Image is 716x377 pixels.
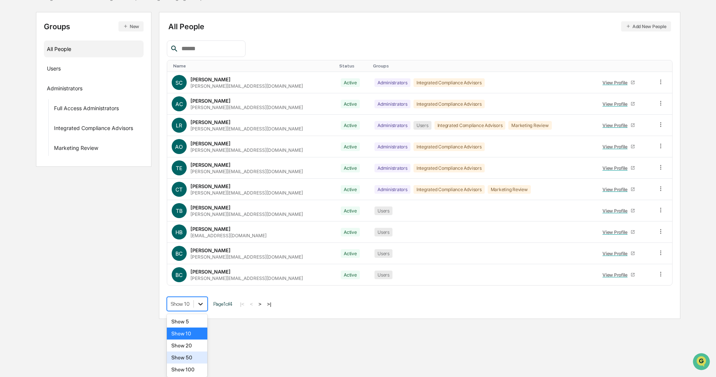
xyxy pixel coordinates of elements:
button: Start new chat [127,60,136,69]
div: [PERSON_NAME][EMAIL_ADDRESS][DOMAIN_NAME] [190,254,303,260]
button: Add New People [621,21,671,31]
button: |< [238,301,247,307]
a: View Profile [599,141,638,153]
button: >| [265,301,273,307]
img: 1746055101610-c473b297-6a78-478c-a979-82029cc54cd1 [15,102,21,108]
div: Integrated Compliance Advisors [413,164,485,172]
div: [EMAIL_ADDRESS][DOMAIN_NAME] [190,233,267,238]
span: AO [175,144,183,150]
div: Active [341,228,360,236]
span: Page 1 of 4 [213,301,232,307]
div: [PERSON_NAME][EMAIL_ADDRESS][DOMAIN_NAME] [190,275,303,281]
span: [DATE] [66,122,82,128]
span: • [62,122,65,128]
a: View Profile [599,120,638,131]
div: Show 10 [167,328,208,340]
div: Users [374,206,392,215]
span: [PERSON_NAME] [23,122,61,128]
span: Pylon [75,186,91,191]
div: Active [341,185,360,194]
span: Preclearance [15,153,48,161]
div: Integrated Compliance Advisors [413,142,485,151]
div: Active [341,206,360,215]
div: View Profile [602,229,631,235]
button: > [256,301,264,307]
div: [PERSON_NAME][EMAIL_ADDRESS][DOMAIN_NAME] [190,105,303,110]
div: Users [374,271,392,279]
div: 🔎 [7,168,13,174]
div: [PERSON_NAME] [190,98,231,104]
a: View Profile [599,226,638,238]
div: Past conversations [7,83,50,89]
div: Active [341,142,360,151]
button: < [248,301,255,307]
div: Administrators [374,164,410,172]
span: AC [175,101,183,107]
div: [PERSON_NAME] [190,141,231,147]
div: Active [341,271,360,279]
div: Users [47,65,61,74]
span: [PERSON_NAME] [23,102,61,108]
div: [PERSON_NAME] [190,162,231,168]
img: Jack Rasmussen [7,95,19,107]
img: 8933085812038_c878075ebb4cc5468115_72.jpg [16,57,29,71]
div: View Profile [602,251,631,256]
div: [PERSON_NAME][EMAIL_ADDRESS][DOMAIN_NAME] [190,190,303,196]
div: Toggle SortBy [173,63,334,69]
div: [PERSON_NAME] [190,269,231,275]
div: Show 50 [167,352,208,364]
div: We're available if you need us! [34,65,103,71]
div: [PERSON_NAME] [190,76,231,82]
div: [PERSON_NAME][EMAIL_ADDRESS][DOMAIN_NAME] [190,147,303,153]
div: Administrators [374,185,410,194]
div: [PERSON_NAME] [190,226,231,232]
a: 🗄️Attestations [51,150,96,164]
div: All People [168,21,671,31]
div: Administrators [47,85,82,94]
span: CT [175,186,183,193]
div: Active [341,121,360,130]
div: Active [341,78,360,87]
a: View Profile [599,77,638,88]
div: Active [341,249,360,258]
div: Integrated Compliance Advisors [413,100,485,108]
span: TB [176,208,183,214]
button: See all [116,82,136,91]
button: New [118,21,144,31]
a: View Profile [599,248,638,259]
div: [PERSON_NAME][EMAIL_ADDRESS][DOMAIN_NAME] [190,126,303,132]
a: Powered byPylon [53,186,91,191]
div: Marketing Review [54,145,98,154]
a: 🖐️Preclearance [4,150,51,164]
div: View Profile [602,208,631,214]
div: Toggle SortBy [339,63,367,69]
div: [PERSON_NAME] [190,247,231,253]
div: Full Access Administrators [54,105,119,114]
div: View Profile [602,80,631,85]
div: Integrated Compliance Advisors [54,125,133,134]
div: Administrators [374,142,410,151]
div: [PERSON_NAME][EMAIL_ADDRESS][DOMAIN_NAME] [190,169,303,174]
div: Show 100 [167,364,208,376]
div: Show 5 [167,316,208,328]
div: Groups [44,21,144,31]
div: Users [413,121,431,130]
div: Administrators [374,78,410,87]
div: Integrated Compliance Advisors [413,78,485,87]
div: [PERSON_NAME] [190,119,231,125]
div: Users [374,228,392,236]
span: HB [175,229,183,235]
div: [PERSON_NAME] [190,183,231,189]
div: Toggle SortBy [373,63,592,69]
img: Jack Rasmussen [7,115,19,127]
div: Marketing Review [508,121,551,130]
div: [PERSON_NAME] [190,205,231,211]
div: Integrated Compliance Advisors [434,121,506,130]
img: 1746055101610-c473b297-6a78-478c-a979-82029cc54cd1 [7,57,21,71]
div: Administrators [374,100,410,108]
span: Attestations [62,153,93,161]
div: View Profile [602,144,631,150]
div: Show 20 [167,340,208,352]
